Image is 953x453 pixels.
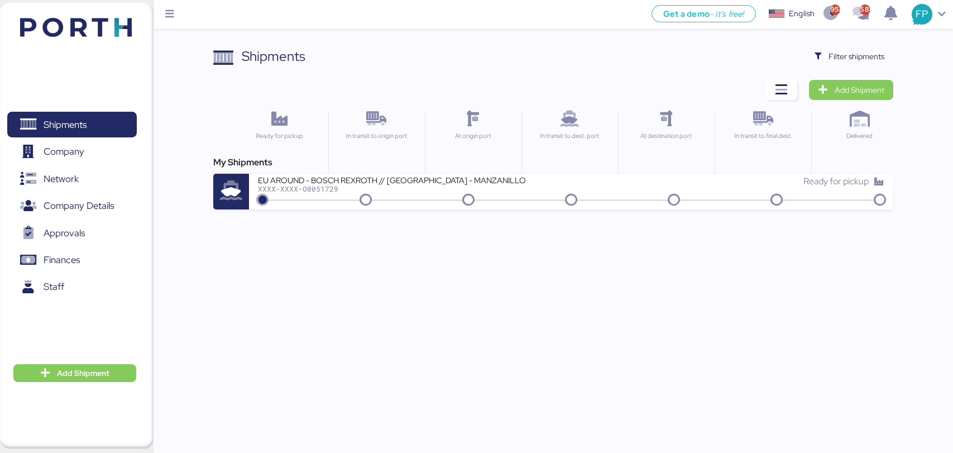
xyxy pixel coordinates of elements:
button: Menu [160,5,179,24]
a: Add Shipment [809,80,893,100]
div: In transit to dest. port [526,131,613,141]
a: Network [7,166,137,192]
a: Company Details [7,193,137,219]
div: Delivered [816,131,903,141]
span: Ready for pickup [803,175,869,187]
button: Filter shipments [806,46,893,66]
span: Staff [44,279,64,295]
div: My Shipments [213,156,893,169]
div: English [789,8,815,20]
span: Add Shipment [835,83,884,97]
span: Network [44,171,79,187]
a: Staff [7,274,137,300]
div: In transit to origin port [333,131,420,141]
span: Company Details [44,198,114,214]
a: Company [7,139,137,165]
span: Approvals [44,225,85,241]
span: Add Shipment [57,366,109,380]
div: XXXX-XXXX-O0051729 [258,185,526,193]
span: FP [916,7,928,21]
span: Company [44,144,84,160]
a: Approvals [7,220,137,246]
div: Ready for pickup [236,131,323,141]
div: At destination port [623,131,710,141]
span: Filter shipments [829,50,884,63]
a: Shipments [7,112,137,137]
button: Add Shipment [13,364,136,382]
div: Shipments [242,46,305,66]
div: EU AROUND - BOSCH REXROTH // [GEOGRAPHIC_DATA] - MANZANILLO // MBL: SNKO020250609634 HBL: EUSE250... [258,175,526,184]
span: Finances [44,252,80,268]
div: In transit to final dest. [720,131,806,141]
div: At origin port [430,131,516,141]
span: Shipments [44,117,87,133]
a: Finances [7,247,137,273]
